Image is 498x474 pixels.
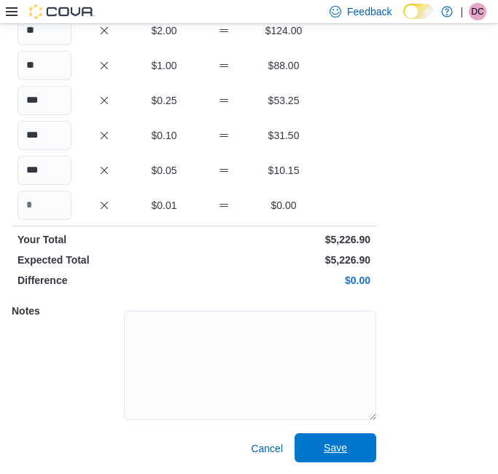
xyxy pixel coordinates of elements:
span: Dark Mode [403,19,404,20]
input: Quantity [17,16,71,45]
button: Save [295,433,376,462]
input: Quantity [17,86,71,115]
p: $5,226.90 [197,253,370,267]
p: $0.00 [257,198,311,213]
input: Quantity [17,51,71,80]
p: $53.25 [257,93,311,108]
h5: Notes [12,296,121,325]
span: DC [471,3,483,20]
input: Quantity [17,121,71,150]
p: Expected Total [17,253,191,267]
div: Dylan Creelman [469,3,486,20]
input: Quantity [17,191,71,220]
img: Cova [29,4,95,19]
button: Cancel [245,434,289,463]
span: Save [324,441,347,455]
span: Feedback [347,4,392,19]
p: $10.15 [257,163,311,178]
p: $1.00 [137,58,191,73]
p: | [460,3,463,20]
p: $2.00 [137,23,191,38]
p: $88.00 [257,58,311,73]
input: Quantity [17,156,71,185]
p: Difference [17,273,191,288]
p: $0.01 [137,198,191,213]
p: Your Total [17,232,191,247]
p: $124.00 [257,23,311,38]
p: $31.50 [257,128,311,143]
input: Dark Mode [403,4,434,19]
p: $0.10 [137,128,191,143]
p: $0.05 [137,163,191,178]
span: Cancel [251,441,283,456]
p: $5,226.90 [197,232,370,247]
p: $0.00 [197,273,370,288]
p: $0.25 [137,93,191,108]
